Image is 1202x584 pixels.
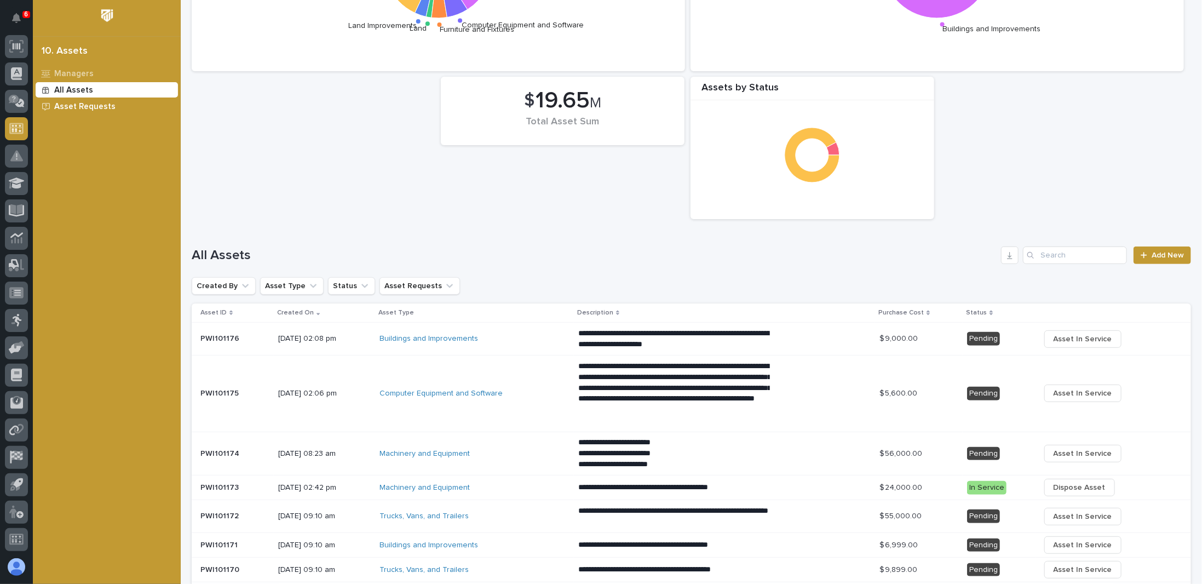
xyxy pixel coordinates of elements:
[349,22,417,30] text: Land Improvements
[33,65,181,82] a: Managers
[260,277,324,295] button: Asset Type
[14,13,28,31] div: Notifications6
[524,90,534,111] span: $
[278,512,371,521] p: [DATE] 09:10 am
[1152,251,1184,259] span: Add New
[967,509,1000,523] div: Pending
[1054,539,1112,552] span: Asset In Service
[943,25,1041,33] text: Buildings and Improvements
[277,307,314,319] p: Created On
[879,447,924,459] p: $ 56,000.00
[54,102,116,112] p: Asset Requests
[879,481,924,493] p: $ 24,000.00
[1054,563,1112,576] span: Asset In Service
[379,512,469,521] a: Trucks, Vans, and Trailers
[440,26,514,33] text: Furniture and Fixtures
[200,509,241,521] p: PWI101172
[1044,479,1115,496] button: Dispose Asset
[459,116,666,139] div: Total Asset Sum
[200,332,241,343] p: PWI101176
[967,447,1000,461] div: Pending
[1054,447,1112,460] span: Asset In Service
[378,307,414,319] p: Asset Type
[54,85,93,95] p: All Assets
[328,277,375,295] button: Status
[967,563,1000,577] div: Pending
[33,82,181,98] a: All Assets
[1044,330,1122,348] button: Asset In Service
[967,387,1000,400] div: Pending
[1054,481,1106,494] span: Dispose Asset
[379,541,478,550] a: Buildings and Improvements
[967,481,1007,495] div: In Service
[1044,385,1122,402] button: Asset In Service
[278,565,371,575] p: [DATE] 09:10 am
[879,509,924,521] p: $ 55,000.00
[879,387,919,398] p: $ 5,600.00
[97,5,117,26] img: Workspace Logo
[462,21,584,29] text: Computer Equipment and Software
[192,277,256,295] button: Created By
[1044,561,1122,579] button: Asset In Service
[278,541,371,550] p: [DATE] 09:10 am
[536,89,590,112] span: 19.65
[5,7,28,30] button: Notifications
[966,307,987,319] p: Status
[379,483,470,493] a: Machinery and Equipment
[379,334,478,343] a: Buildings and Improvements
[192,248,997,264] h1: All Assets
[200,307,227,319] p: Asset ID
[590,96,601,110] span: M
[1044,445,1122,462] button: Asset In Service
[1054,333,1112,346] span: Asset In Service
[200,481,241,493] p: PWI101173
[879,332,920,343] p: $ 9,000.00
[5,556,28,579] button: users-avatar
[1134,247,1191,264] a: Add New
[278,334,371,343] p: [DATE] 02:08 pm
[200,563,241,575] p: PWI101170
[879,539,920,550] p: $ 6,999.00
[200,539,240,550] p: PWI101171
[379,277,460,295] button: Asset Requests
[410,25,427,32] text: Land
[379,449,470,459] a: Machinery and Equipment
[577,307,613,319] p: Description
[1044,508,1122,525] button: Asset In Service
[278,449,371,459] p: [DATE] 08:23 am
[24,10,28,18] p: 6
[33,98,181,114] a: Asset Requests
[42,45,88,58] div: 10. Assets
[879,563,919,575] p: $ 9,899.00
[1054,387,1112,400] span: Asset In Service
[1023,247,1127,264] input: Search
[1044,536,1122,554] button: Asset In Service
[878,307,924,319] p: Purchase Cost
[1054,510,1112,523] span: Asset In Service
[278,483,371,493] p: [DATE] 02:42 pm
[379,389,503,398] a: Computer Equipment and Software
[200,387,241,398] p: PWI101175
[54,69,94,79] p: Managers
[691,82,934,100] div: Assets by Status
[967,539,1000,552] div: Pending
[967,332,1000,346] div: Pending
[379,565,469,575] a: Trucks, Vans, and Trailers
[200,447,241,459] p: PWI101174
[278,389,371,398] p: [DATE] 02:06 pm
